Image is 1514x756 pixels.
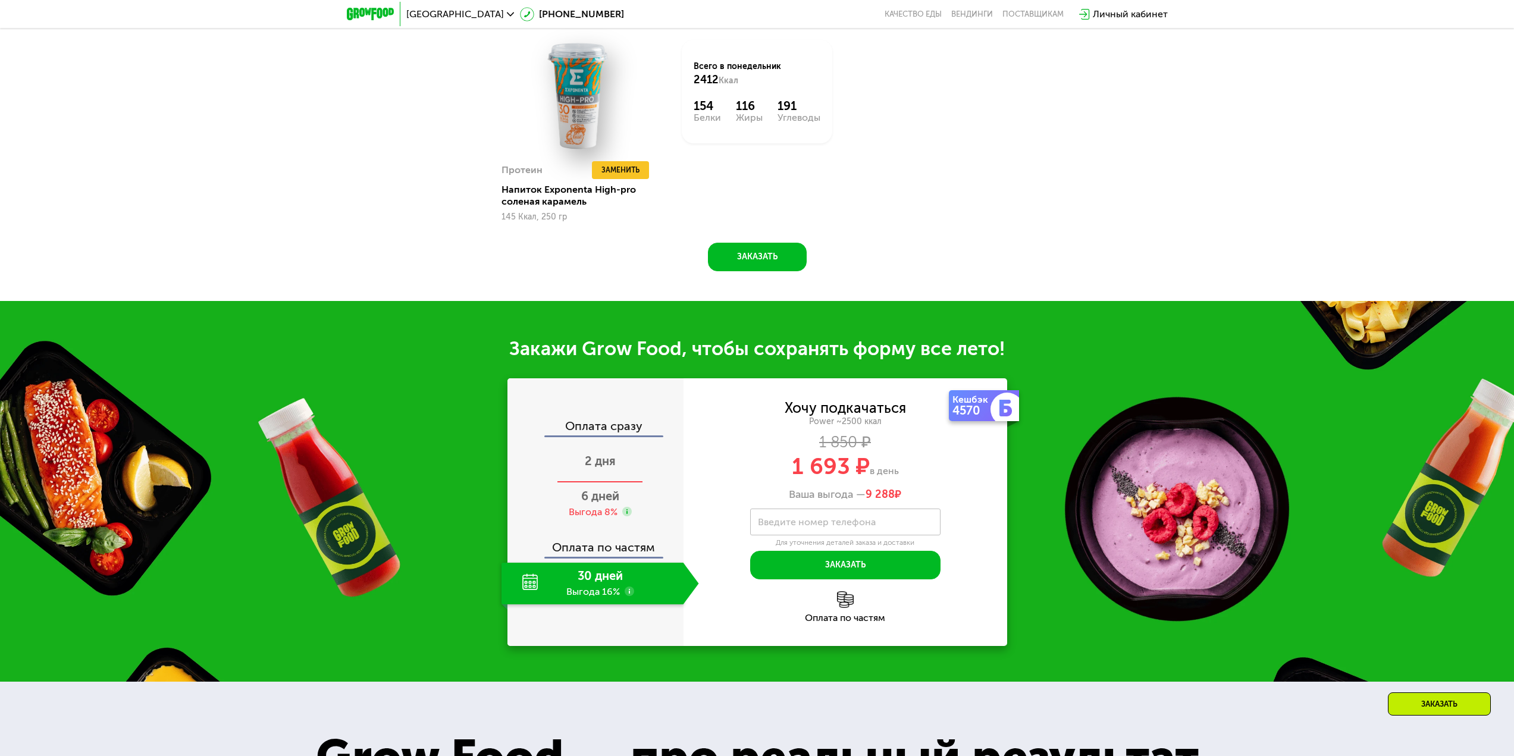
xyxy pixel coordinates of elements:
span: Заменить [601,164,640,176]
img: l6xcnZfty9opOoJh.png [837,591,854,608]
div: 145 Ккал, 250 гр [501,212,652,222]
span: 6 дней [581,489,619,503]
div: Оплата по частям [509,529,684,557]
span: [GEOGRAPHIC_DATA] [406,10,504,19]
button: Заменить [592,161,649,179]
div: 154 [694,99,721,113]
div: Ваша выгода — [684,488,1007,501]
div: 4570 [952,404,993,416]
div: Жиры [736,113,763,123]
div: Протеин [501,161,543,179]
div: Оплата по частям [684,613,1007,623]
div: 116 [736,99,763,113]
span: ₽ [866,488,901,501]
a: Качество еды [885,10,942,19]
a: [PHONE_NUMBER] [520,7,624,21]
a: Вендинги [951,10,993,19]
div: поставщикам [1002,10,1064,19]
div: Личный кабинет [1093,7,1168,21]
div: 1 850 ₽ [684,436,1007,449]
div: Углеводы [778,113,820,123]
span: 1 693 ₽ [792,453,870,480]
div: Всего в понедельник [694,61,820,87]
div: Power ~2500 ккал [684,416,1007,427]
div: Оплата сразу [509,420,684,435]
button: Заказать [708,243,807,271]
div: Выгода 8% [569,506,617,519]
div: Хочу подкачаться [785,401,906,415]
div: Заказать [1388,692,1491,716]
div: Белки [694,113,721,123]
span: Ккал [719,76,738,86]
button: Заказать [750,551,941,579]
div: Для уточнения деталей заказа и доставки [750,538,941,548]
label: Введите номер телефона [758,519,876,525]
div: 191 [778,99,820,113]
div: Напиток Exponenta High-pro соленая карамель [501,184,662,208]
span: 2 дня [585,454,616,468]
span: 9 288 [866,488,895,501]
span: 2412 [694,73,719,86]
div: Кешбэк [952,395,993,404]
span: в день [870,465,899,476]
